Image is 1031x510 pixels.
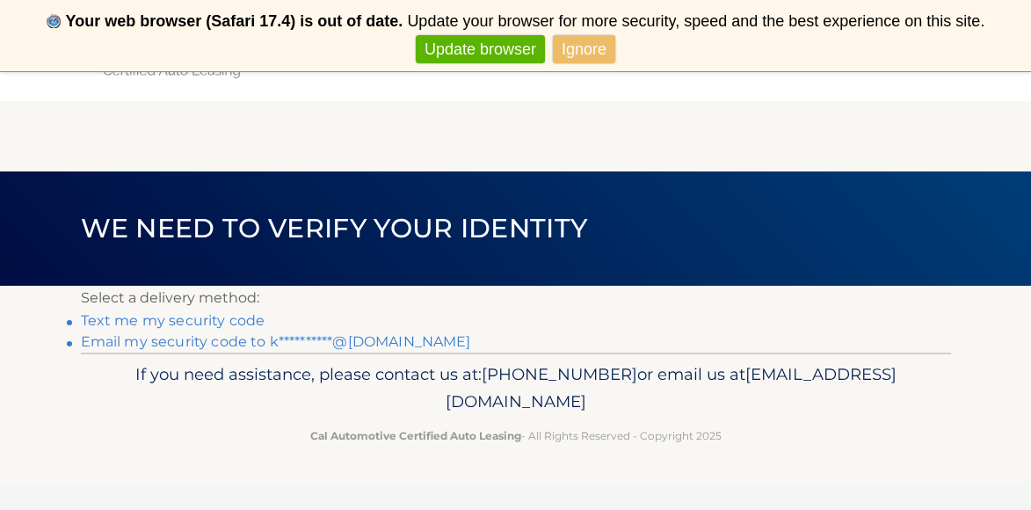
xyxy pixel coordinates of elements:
span: We need to verify your identity [81,212,588,244]
a: Update browser [416,35,545,64]
p: - All Rights Reserved - Copyright 2025 [92,426,940,445]
a: Ignore [553,35,615,64]
a: Email my security code to k**********@[DOMAIN_NAME] [81,333,471,350]
p: If you need assistance, please contact us at: or email us at [92,361,940,417]
p: Select a delivery method: [81,286,951,310]
span: [PHONE_NUMBER] [482,364,637,384]
b: Your web browser (Safari 17.4) is out of date. [66,12,403,30]
strong: Cal Automotive Certified Auto Leasing [310,429,521,442]
a: Text me my security code [81,312,265,329]
span: Update your browser for more security, speed and the best experience on this site. [407,12,984,30]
